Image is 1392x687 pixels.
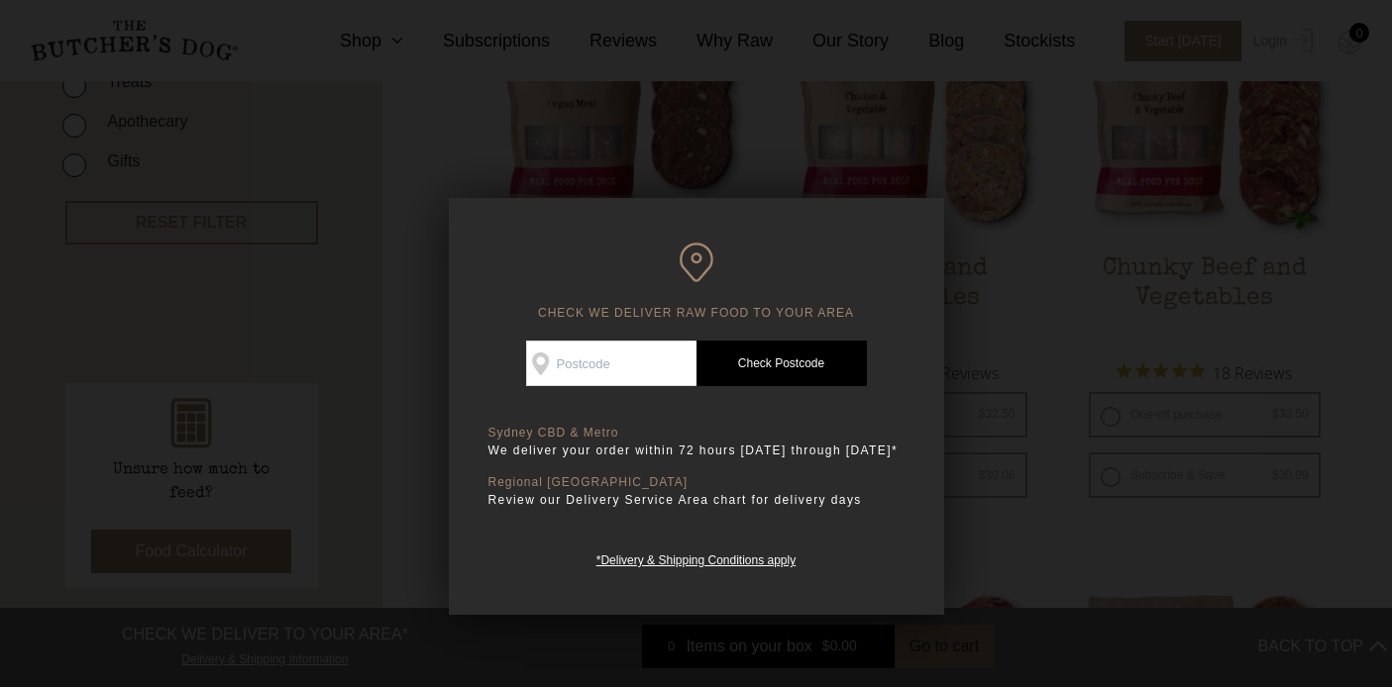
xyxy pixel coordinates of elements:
[488,441,905,460] p: We deliver your order within 72 hours [DATE] through [DATE]*
[488,243,905,321] h6: CHECK WE DELIVER RAW FOOD TO YOUR AREA
[488,475,905,490] p: Regional [GEOGRAPHIC_DATA]
[488,490,905,510] p: Review our Delivery Service Area chart for delivery days
[526,341,696,386] input: Postcode
[596,548,796,567] a: *Delivery & Shipping Conditions apply
[488,426,905,441] p: Sydney CBD & Metro
[696,341,867,386] a: Check Postcode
